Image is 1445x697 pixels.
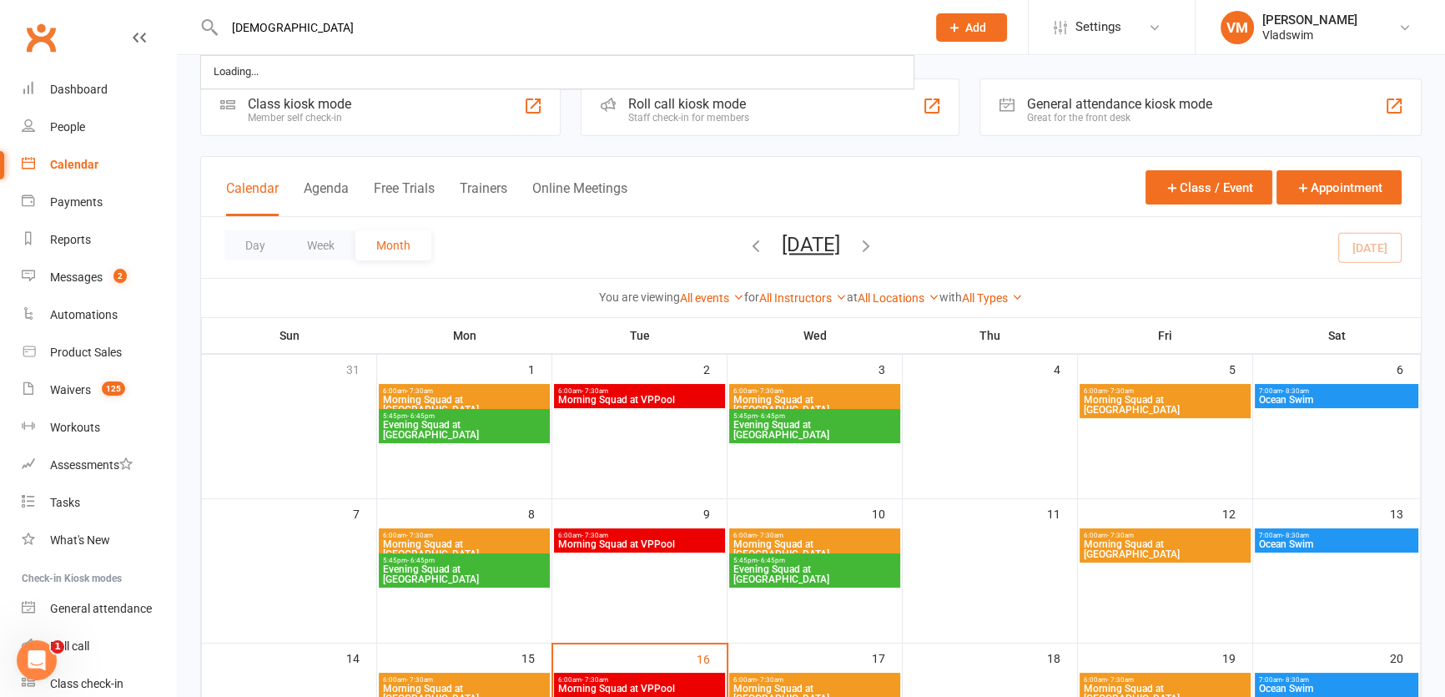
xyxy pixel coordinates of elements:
[50,458,133,472] div: Assessments
[1222,644,1252,671] div: 19
[1282,387,1309,395] span: - 8:30am
[346,644,376,671] div: 14
[758,557,785,564] span: - 6:45pm
[50,677,123,690] div: Class check-in
[1027,96,1212,112] div: General attendance kiosk mode
[782,233,840,256] button: [DATE]
[407,412,435,420] span: - 6:45pm
[50,383,91,396] div: Waivers
[1027,112,1212,124] div: Great for the front desk
[1262,28,1357,43] div: Vladswim
[382,395,546,415] span: Morning Squad at [GEOGRAPHIC_DATA]
[962,291,1023,305] a: All Types
[202,318,377,353] th: Sun
[532,180,627,216] button: Online Meetings
[1258,539,1415,549] span: Ocean Swim
[22,296,176,334] a: Automations
[1258,684,1415,694] span: Ocean Swim
[582,676,608,684] span: - 7:30am
[557,539,722,549] span: Morning Squad at VPPool
[703,355,727,382] div: 2
[757,387,783,395] span: - 7:30am
[1083,395,1247,415] span: Morning Squad at [GEOGRAPHIC_DATA]
[50,120,85,134] div: People
[703,499,727,527] div: 9
[757,532,783,539] span: - 7:30am
[248,96,351,112] div: Class kiosk mode
[903,318,1078,353] th: Thu
[1282,676,1309,684] span: - 8:30am
[733,557,897,564] span: 5:45pm
[50,496,80,509] div: Tasks
[872,499,902,527] div: 10
[50,533,110,547] div: What's New
[1397,355,1420,382] div: 6
[582,387,608,395] span: - 7:30am
[50,158,98,171] div: Calendar
[286,230,355,260] button: Week
[1229,355,1252,382] div: 5
[22,146,176,184] a: Calendar
[557,395,722,405] span: Morning Squad at VPPool
[50,270,103,284] div: Messages
[1107,387,1134,395] span: - 7:30am
[1258,532,1415,539] span: 7:00am
[50,308,118,321] div: Automations
[209,60,264,84] div: Loading...
[733,412,897,420] span: 5:45pm
[1390,499,1420,527] div: 13
[22,334,176,371] a: Product Sales
[346,355,376,382] div: 31
[377,318,552,353] th: Mon
[521,644,551,671] div: 15
[102,381,125,396] span: 125
[557,676,722,684] span: 6:00am
[1221,11,1254,44] div: VM
[382,387,546,395] span: 6:00am
[50,346,122,359] div: Product Sales
[680,291,744,305] a: All events
[50,83,108,96] div: Dashboard
[733,395,897,415] span: Morning Squad at [GEOGRAPHIC_DATA]
[757,676,783,684] span: - 7:30am
[50,421,100,434] div: Workouts
[1145,170,1272,205] button: Class / Event
[879,355,902,382] div: 3
[728,318,903,353] th: Wed
[1253,318,1421,353] th: Sat
[22,522,176,559] a: What's New
[355,230,431,260] button: Month
[20,17,62,58] a: Clubworx
[733,539,897,559] span: Morning Squad at [GEOGRAPHIC_DATA]
[22,447,176,484] a: Assessments
[382,557,546,564] span: 5:45pm
[557,684,722,694] span: Morning Squad at VPPool
[22,184,176,221] a: Payments
[22,259,176,296] a: Messages 2
[50,639,89,653] div: Roll call
[304,180,349,216] button: Agenda
[22,71,176,109] a: Dashboard
[1083,532,1247,539] span: 6:00am
[1083,387,1247,395] span: 6:00am
[733,532,897,539] span: 6:00am
[406,532,433,539] span: - 7:30am
[528,499,551,527] div: 8
[1262,13,1357,28] div: [PERSON_NAME]
[1107,532,1134,539] span: - 7:30am
[50,233,91,246] div: Reports
[1276,170,1402,205] button: Appointment
[1083,539,1247,559] span: Morning Squad at [GEOGRAPHIC_DATA]
[50,602,152,615] div: General attendance
[1390,644,1420,671] div: 20
[599,290,680,304] strong: You are viewing
[697,644,727,672] div: 16
[382,564,546,584] span: Evening Squad at [GEOGRAPHIC_DATA]
[382,539,546,559] span: Morning Squad at [GEOGRAPHIC_DATA]
[1222,499,1252,527] div: 12
[224,230,286,260] button: Day
[406,676,433,684] span: - 7:30am
[1047,644,1077,671] div: 18
[1258,395,1415,405] span: Ocean Swim
[965,21,986,34] span: Add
